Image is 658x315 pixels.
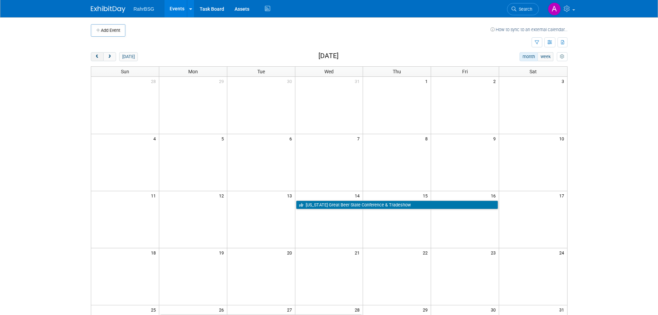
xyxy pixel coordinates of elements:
[422,248,431,257] span: 22
[507,3,539,15] a: Search
[218,77,227,85] span: 29
[356,134,363,143] span: 7
[153,134,159,143] span: 4
[119,52,137,61] button: [DATE]
[318,52,338,60] h2: [DATE]
[393,69,401,74] span: Thu
[493,77,499,85] span: 2
[490,305,499,314] span: 30
[559,305,567,314] span: 31
[530,69,537,74] span: Sat
[425,77,431,85] span: 1
[121,69,129,74] span: Sun
[134,6,154,12] span: RahrBSG
[537,52,553,61] button: week
[490,27,568,32] a: How to sync to an external calendar...
[218,305,227,314] span: 26
[289,134,295,143] span: 6
[559,191,567,200] span: 17
[286,191,295,200] span: 13
[493,134,499,143] span: 9
[422,191,431,200] span: 15
[188,69,198,74] span: Mon
[422,305,431,314] span: 29
[150,305,159,314] span: 25
[561,77,567,85] span: 3
[516,7,532,12] span: Search
[257,69,265,74] span: Tue
[286,305,295,314] span: 27
[91,52,104,61] button: prev
[150,191,159,200] span: 11
[559,134,567,143] span: 10
[354,77,363,85] span: 31
[490,248,499,257] span: 23
[324,69,334,74] span: Wed
[560,55,564,59] i: Personalize Calendar
[150,248,159,257] span: 18
[150,77,159,85] span: 28
[354,248,363,257] span: 21
[218,191,227,200] span: 12
[103,52,116,61] button: next
[286,248,295,257] span: 20
[354,191,363,200] span: 14
[519,52,538,61] button: month
[296,201,498,210] a: [US_STATE] Great Beer State Conference & Tradeshow
[91,6,125,13] img: ExhibitDay
[559,248,567,257] span: 24
[490,191,499,200] span: 16
[91,24,125,37] button: Add Event
[425,134,431,143] span: 8
[221,134,227,143] span: 5
[354,305,363,314] span: 28
[218,248,227,257] span: 19
[557,52,567,61] button: myCustomButton
[548,2,561,16] img: Anna-Lisa Brewer
[286,77,295,85] span: 30
[462,69,468,74] span: Fri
